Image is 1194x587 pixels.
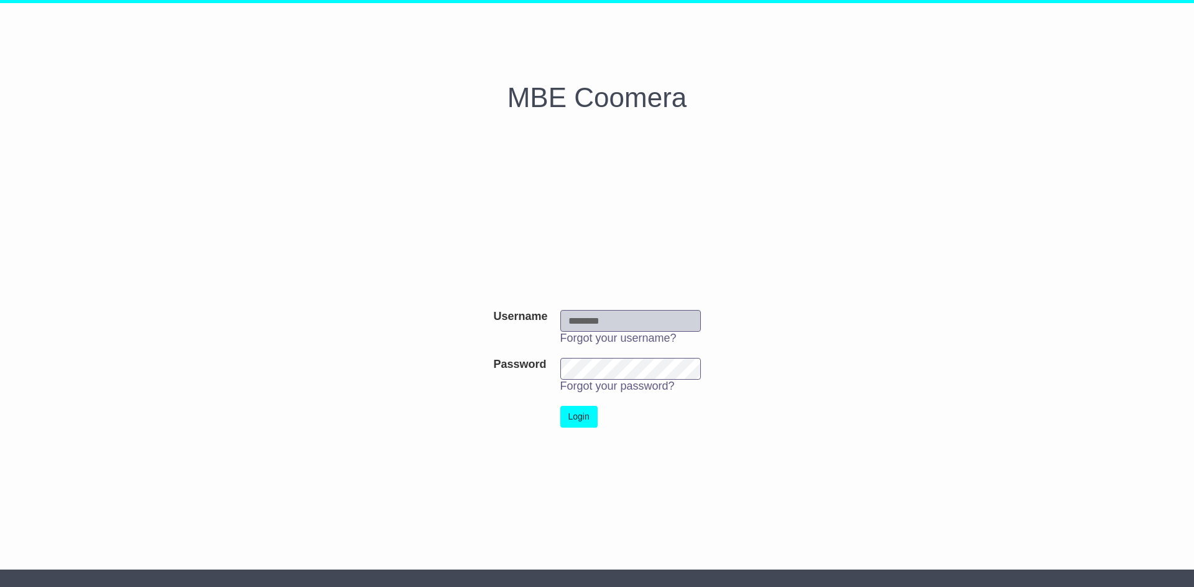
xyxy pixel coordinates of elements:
[493,358,546,372] label: Password
[285,83,909,113] h1: MBE Coomera
[493,310,547,324] label: Username
[560,406,598,428] button: Login
[560,332,677,344] a: Forgot your username?
[560,380,675,392] a: Forgot your password?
